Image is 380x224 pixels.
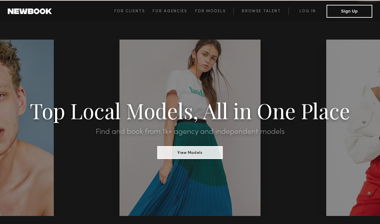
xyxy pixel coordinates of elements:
h2: Find and book from 1k+ agency and independent models [29,128,352,136]
span: For Agencies [153,9,187,13]
span: For Models [195,9,226,13]
a: For Models [195,7,234,15]
button: Sign Up [327,5,372,18]
button: View Models [157,146,223,159]
a: For Clients [114,7,153,15]
a: View Models [157,148,223,155]
h1: Top Local Models, All in One Place [29,100,352,120]
a: Browse Talent [233,7,289,15]
a: Log in [289,7,327,15]
span: For Clients [114,9,145,13]
a: For Agencies [153,7,195,15]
